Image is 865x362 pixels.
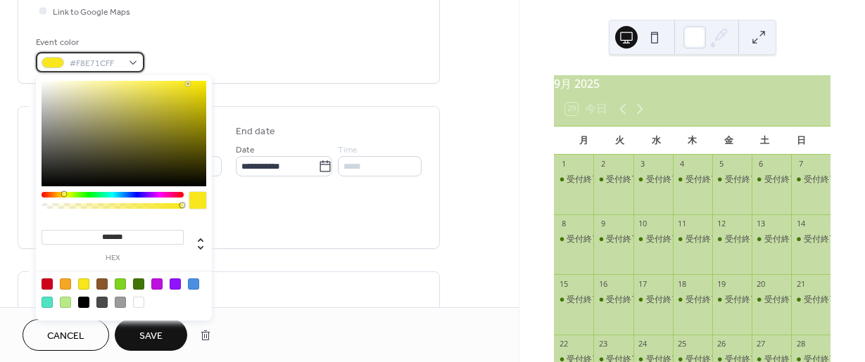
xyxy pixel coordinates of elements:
[646,233,680,245] div: 受付終了
[677,278,688,289] div: 18
[170,278,181,290] div: #9013FE
[791,233,831,245] div: 受付終了
[554,75,831,92] div: 9月 2025
[764,233,798,245] div: 受付終了
[42,297,53,308] div: #50E3C2
[598,159,608,169] div: 2
[677,339,688,349] div: 25
[602,127,638,155] div: 火
[673,294,712,306] div: 受付終了
[598,339,608,349] div: 23
[554,294,593,306] div: 受付終了
[567,294,600,306] div: 受付終了
[756,339,766,349] div: 27
[633,233,673,245] div: 受付終了
[593,174,633,186] div: 受付終了
[673,174,712,186] div: 受付終了
[716,339,727,349] div: 26
[638,219,648,229] div: 10
[47,329,84,344] span: Cancel
[725,294,759,306] div: 受付終了
[795,339,806,349] div: 28
[558,339,569,349] div: 22
[139,329,163,344] span: Save
[764,294,798,306] div: 受付終了
[783,127,819,155] div: 日
[151,278,163,290] div: #BD10E0
[674,127,711,155] div: 木
[633,294,673,306] div: 受付終了
[752,174,791,186] div: 受付終了
[677,159,688,169] div: 4
[712,174,752,186] div: 受付終了
[565,127,602,155] div: 月
[638,278,648,289] div: 17
[554,233,593,245] div: 受付終了
[804,233,838,245] div: 受付終了
[795,278,806,289] div: 21
[53,5,130,20] span: Link to Google Maps
[764,174,798,186] div: 受付終了
[36,35,141,50] div: Event color
[558,219,569,229] div: 8
[756,219,766,229] div: 13
[646,174,680,186] div: 受付終了
[593,233,633,245] div: 受付終了
[673,233,712,245] div: 受付終了
[710,127,747,155] div: 金
[133,278,144,290] div: #417505
[725,174,759,186] div: 受付終了
[804,294,838,306] div: 受付終了
[677,219,688,229] div: 11
[188,278,199,290] div: #4A90E2
[606,294,640,306] div: 受付終了
[60,297,71,308] div: #B8E986
[747,127,783,155] div: 土
[236,124,275,139] div: End date
[791,294,831,306] div: 受付終了
[686,233,719,245] div: 受付終了
[338,143,358,157] span: Time
[716,219,727,229] div: 12
[78,278,89,290] div: #F8E71C
[567,233,600,245] div: 受付終了
[638,339,648,349] div: 24
[42,278,53,290] div: #D0021B
[804,174,838,186] div: 受付終了
[638,127,674,155] div: 水
[712,294,752,306] div: 受付終了
[236,143,255,157] span: Date
[78,297,89,308] div: #000000
[686,294,719,306] div: 受付終了
[96,297,108,308] div: #4A4A4A
[115,319,187,351] button: Save
[756,159,766,169] div: 6
[558,278,569,289] div: 15
[60,278,71,290] div: #F5A623
[115,297,126,308] div: #9B9B9B
[752,294,791,306] div: 受付終了
[716,159,727,169] div: 5
[133,297,144,308] div: #FFFFFF
[725,233,759,245] div: 受付終了
[756,278,766,289] div: 20
[598,219,608,229] div: 9
[795,219,806,229] div: 14
[686,174,719,186] div: 受付終了
[646,294,680,306] div: 受付終了
[791,174,831,186] div: 受付終了
[70,56,122,71] span: #F8E71CFF
[558,159,569,169] div: 1
[115,278,126,290] div: #7ED321
[567,174,600,186] div: 受付終了
[96,278,108,290] div: #8B572A
[23,319,109,351] button: Cancel
[752,233,791,245] div: 受付終了
[606,233,640,245] div: 受付終了
[606,174,640,186] div: 受付終了
[554,174,593,186] div: 受付終了
[598,278,608,289] div: 16
[716,278,727,289] div: 19
[795,159,806,169] div: 7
